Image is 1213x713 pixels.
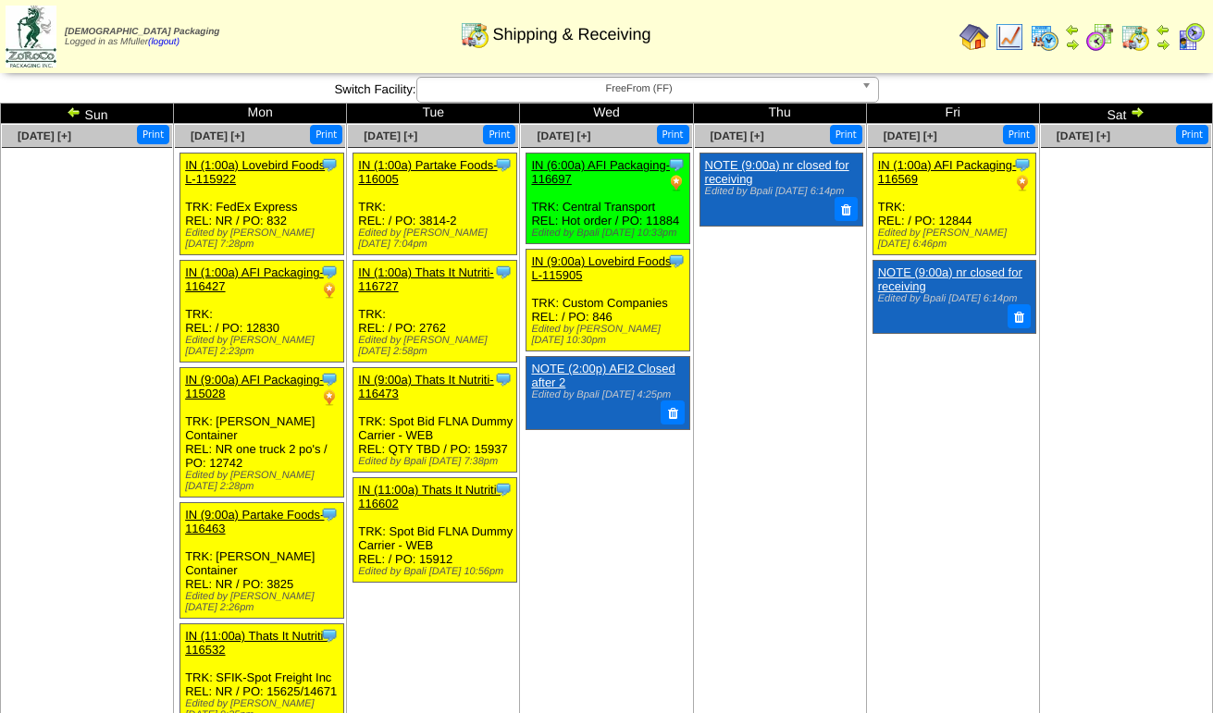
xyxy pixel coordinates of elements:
[358,158,497,186] a: IN (1:00a) Partake Foods-116005
[531,324,689,346] div: Edited by [PERSON_NAME] [DATE] 10:30pm
[310,125,342,144] button: Print
[320,388,339,407] img: PO
[531,227,689,239] div: Edited by Bpali [DATE] 10:33pm
[1176,22,1206,52] img: calendarcustomer.gif
[711,129,764,142] a: [DATE] [+]
[830,125,862,144] button: Print
[492,25,650,44] span: Shipping & Receiving
[494,480,513,498] img: Tooltip
[1003,125,1035,144] button: Print
[959,22,989,52] img: home.gif
[494,155,513,174] img: Tooltip
[667,252,686,270] img: Tooltip
[185,373,324,400] a: IN (9:00a) AFI Packaging-115028
[531,158,670,186] a: IN (6:00a) AFI Packaging-116697
[1030,22,1059,52] img: calendarprod.gif
[185,335,343,357] div: Edited by [PERSON_NAME] [DATE] 2:23pm
[693,104,866,124] td: Thu
[358,456,516,467] div: Edited by Bpali [DATE] 7:38pm
[347,104,520,124] td: Tue
[180,154,344,255] div: TRK: FedEx Express REL: NR / PO: 832
[185,227,343,250] div: Edited by [PERSON_NAME] [DATE] 7:28pm
[320,263,339,281] img: Tooltip
[878,293,1030,304] div: Edited by Bpali [DATE] 6:14pm
[185,470,343,492] div: Edited by [PERSON_NAME] [DATE] 2:28pm
[494,263,513,281] img: Tooltip
[1120,22,1150,52] img: calendarinout.gif
[531,389,683,400] div: Edited by Bpali [DATE] 4:25pm
[137,125,169,144] button: Print
[6,6,56,68] img: zoroco-logo-small.webp
[185,508,324,535] a: IN (9:00a) Partake Foods-116463
[1,104,174,124] td: Sun
[358,265,493,293] a: IN (1:00a) Thats It Nutriti-116727
[358,566,516,577] div: Edited by Bpali [DATE] 10:56pm
[537,129,590,142] a: [DATE] [+]
[1176,125,1208,144] button: Print
[1156,37,1170,52] img: arrowright.gif
[884,129,937,142] a: [DATE] [+]
[180,503,344,619] div: TRK: [PERSON_NAME] Container REL: NR / PO: 3825
[358,227,516,250] div: Edited by [PERSON_NAME] [DATE] 7:04pm
[180,261,344,363] div: TRK: REL: / PO: 12830
[320,155,339,174] img: Tooltip
[358,335,516,357] div: Edited by [PERSON_NAME] [DATE] 2:58pm
[995,22,1024,52] img: line_graph.gif
[657,125,689,144] button: Print
[878,158,1017,186] a: IN (1:00a) AFI Packaging-116569
[705,186,857,197] div: Edited by Bpali [DATE] 6:14pm
[1013,174,1032,192] img: PO
[667,155,686,174] img: Tooltip
[526,250,690,351] div: TRK: Custom Companies REL: / PO: 846
[483,125,515,144] button: Print
[520,104,693,124] td: Wed
[705,158,849,186] a: NOTE (9:00a) nr closed for receiving
[353,478,517,583] div: TRK: Spot Bid FLNA Dummy Carrier - WEB REL: / PO: 15912
[460,19,489,49] img: calendarinout.gif
[67,104,81,119] img: arrowleft.gif
[1156,22,1170,37] img: arrowleft.gif
[320,281,339,300] img: PO
[866,104,1039,124] td: Fri
[65,27,219,47] span: Logged in as Mfuller
[878,265,1022,293] a: NOTE (9:00a) nr closed for receiving
[185,629,328,657] a: IN (11:00a) Thats It Nutriti-116532
[835,197,859,221] button: Delete Note
[1039,104,1212,124] td: Sat
[320,505,339,523] img: Tooltip
[180,368,344,498] div: TRK: [PERSON_NAME] Container REL: NR one truck 2 po's / PO: 12742
[531,254,671,282] a: IN (9:00a) Lovebird Foods L-115905
[1008,304,1032,328] button: Delete Note
[526,154,690,244] div: TRK: Central Transport REL: Hot order / PO: 11884
[1065,22,1080,37] img: arrowleft.gif
[1065,37,1080,52] img: arrowright.gif
[667,174,686,192] img: PO
[1130,104,1145,119] img: arrowright.gif
[531,362,675,389] a: NOTE (2:00p) AFI2 Closed after 2
[364,129,417,142] a: [DATE] [+]
[353,368,517,473] div: TRK: Spot Bid FLNA Dummy Carrier - WEB REL: QTY TBD / PO: 15937
[185,591,343,613] div: Edited by [PERSON_NAME] [DATE] 2:26pm
[148,37,179,47] a: (logout)
[1013,155,1032,174] img: Tooltip
[185,158,325,186] a: IN (1:00a) Lovebird Foods L-115922
[494,370,513,388] img: Tooltip
[320,370,339,388] img: Tooltip
[18,129,71,142] a: [DATE] [+]
[353,154,517,255] div: TRK: REL: / PO: 3814-2
[661,400,685,424] button: Delete Note
[191,129,244,142] a: [DATE] [+]
[353,261,517,363] div: TRK: REL: / PO: 2762
[358,373,493,400] a: IN (9:00a) Thats It Nutriti-116473
[65,27,219,37] span: [DEMOGRAPHIC_DATA] Packaging
[878,227,1036,250] div: Edited by [PERSON_NAME] [DATE] 6:46pm
[1057,129,1110,142] a: [DATE] [+]
[358,483,501,510] a: IN (11:00a) Thats It Nutriti-116602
